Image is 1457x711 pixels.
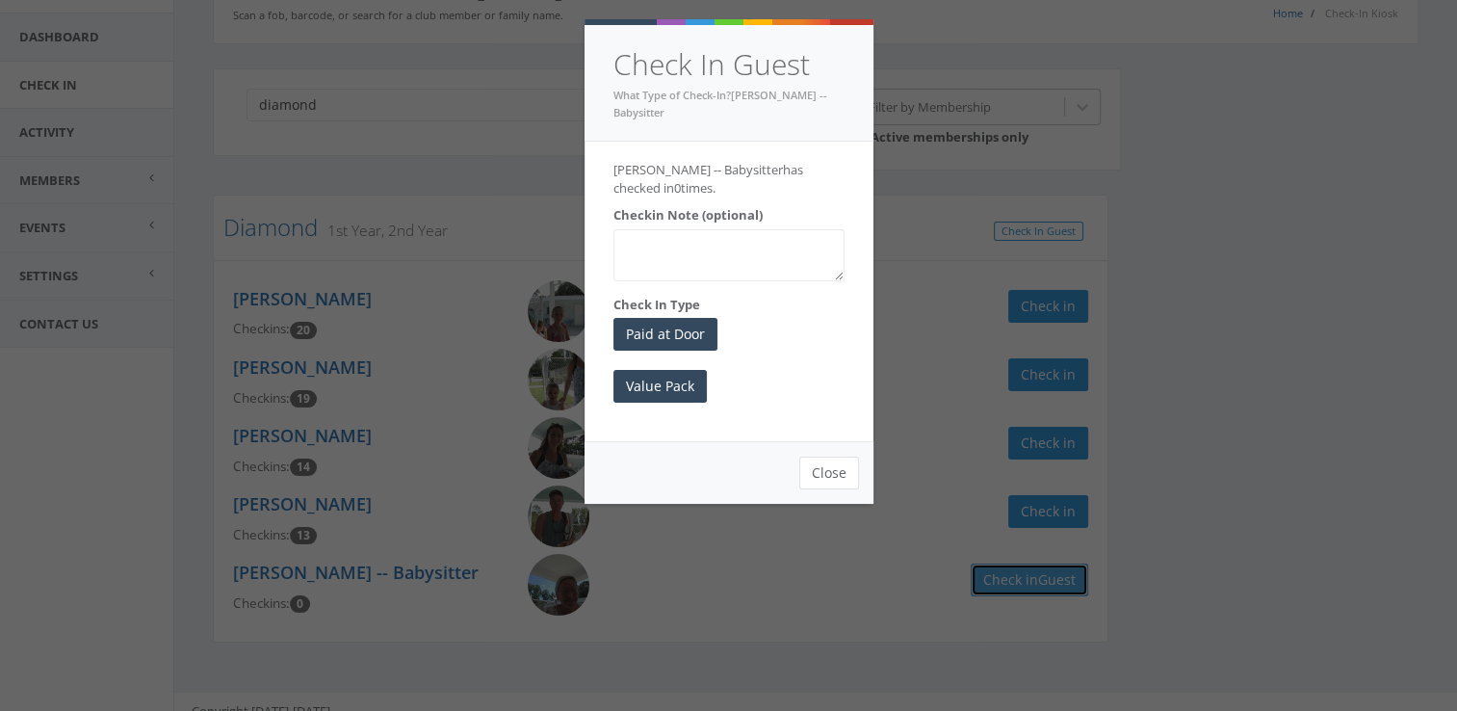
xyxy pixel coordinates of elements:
p: [PERSON_NAME] -- Babysitter has checked in times. [613,161,845,197]
h4: Check In Guest [613,44,845,86]
button: Paid at Door [613,318,717,351]
label: Check In Type [613,296,700,314]
label: Checkin Note (optional) [613,206,763,224]
small: What Type of Check-In?[PERSON_NAME] -- Babysitter [613,88,827,120]
span: 0 [674,179,681,197]
button: Close [799,457,859,489]
button: Value Pack [613,370,707,403]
